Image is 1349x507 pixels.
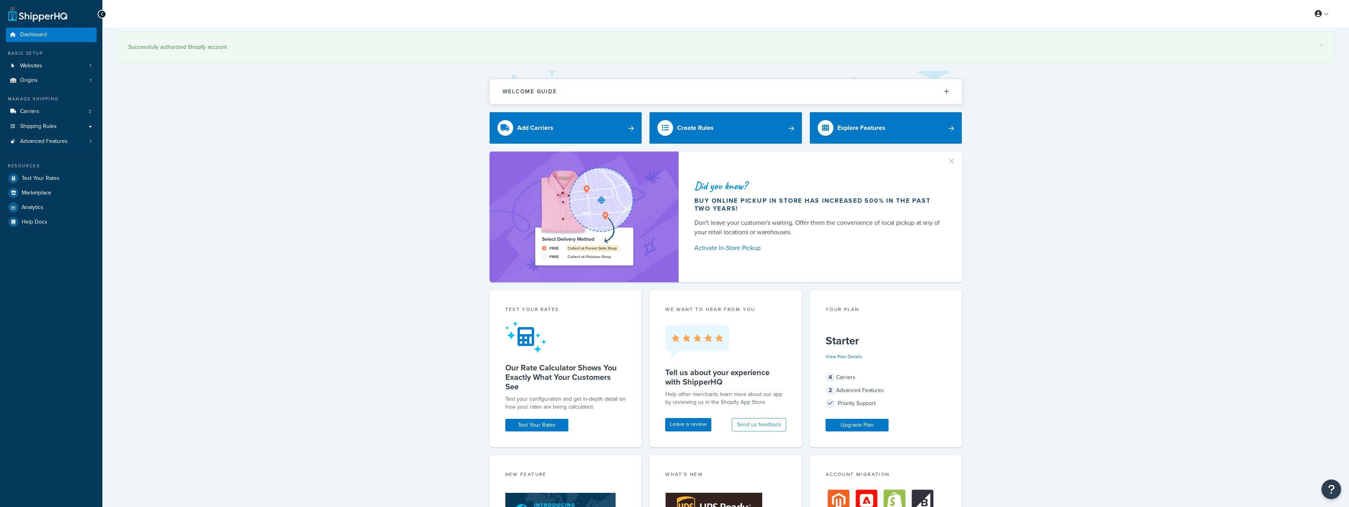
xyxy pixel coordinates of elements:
[22,204,43,211] span: Analytics
[505,306,626,315] div: Test your rates
[90,63,91,69] span: 1
[6,59,96,73] li: Websites
[665,390,786,406] p: Help other merchants learn more about our app by reviewing us in the Shopify App Store.
[6,73,96,88] li: Origins
[90,138,91,145] span: 1
[1321,479,1341,499] button: Open Resource Center
[6,104,96,119] a: Carriers2
[128,42,1323,53] div: Successfully authorized Shopify account
[503,89,557,94] h2: Welcome Guide
[6,73,96,88] a: Origins1
[6,96,96,102] div: Manage Shipping
[505,363,626,391] h5: Our Rate Calculator Shows You Exactly What Your Customers See
[20,123,57,130] span: Shipping Rules
[694,180,943,191] div: Did you know?
[677,122,714,133] div: Create Rules
[810,112,962,144] a: Explore Features
[826,306,946,315] div: Your Plan
[22,219,47,226] span: Help Docs
[505,395,626,411] div: Test your configuration and get in-depth detail on how your rates are being calculated.
[826,372,946,383] div: Carriers
[1320,42,1323,48] a: ×
[20,108,39,115] span: Carriers
[694,218,943,237] div: Don't leave your customer's waiting. Offer them the convenience of local pickup at any of your re...
[505,471,626,480] div: New Feature
[6,134,96,149] a: Advanced Features1
[89,108,91,115] span: 2
[6,104,96,119] li: Carriers
[826,353,862,360] a: View Plan Details
[6,186,96,200] a: Marketplace
[694,242,943,253] a: Activate In-Store Pickup
[694,197,943,213] div: Buy online pickup in store has increased 500% in the past two years!
[6,200,96,215] a: Analytics
[826,419,889,431] a: Upgrade Plan
[6,59,96,73] a: Websites1
[826,398,946,409] div: Priority Support
[665,368,786,387] h5: Tell us about your experience with ShipperHQ
[649,112,802,144] a: Create Rules
[665,418,711,431] a: Leave a review
[6,171,96,185] a: Test Your Rates
[826,386,835,395] span: 2
[490,79,962,104] button: Welcome Guide
[20,63,42,69] span: Websites
[826,335,946,347] h5: Starter
[20,138,68,145] span: Advanced Features
[505,419,568,431] a: Test Your Rates
[6,134,96,149] li: Advanced Features
[22,190,51,196] span: Marketplace
[6,119,96,134] a: Shipping Rules
[20,31,47,38] span: Dashboard
[665,306,786,313] p: we want to hear from you
[22,175,59,182] span: Test Your Rates
[837,122,885,133] div: Explore Features
[513,163,655,270] img: ad-shirt-map-b0359fc47e01cab431d101c4b569394f6a03f54285957d908178d52f29eb9668.png
[665,471,786,480] div: What's New
[6,163,96,169] div: Resources
[517,122,553,133] div: Add Carriers
[490,112,642,144] a: Add Carriers
[732,418,786,431] button: Send us feedback
[826,385,946,396] div: Advanced Features
[20,77,38,84] span: Origins
[90,77,91,84] span: 1
[826,373,835,382] span: 4
[6,215,96,229] a: Help Docs
[6,50,96,57] div: Basic Setup
[6,28,96,42] a: Dashboard
[826,471,946,480] div: Account Migration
